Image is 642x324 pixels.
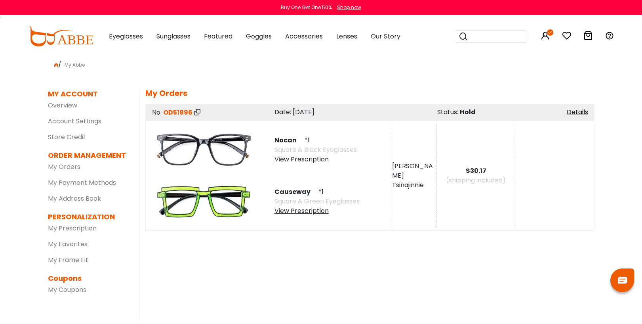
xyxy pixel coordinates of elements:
div: (shipping included) [437,176,515,185]
img: product image [152,124,255,176]
a: Account Settings [48,117,101,126]
a: My Prescription [48,224,97,233]
span: Date: [274,107,291,117]
div: Tsinajinnie [392,180,436,190]
div: Buy One Get One 50% [281,4,332,11]
a: Store Credit [48,132,86,142]
span: Lenses [336,32,357,41]
span: Hold [460,107,476,117]
span: Square & Black Eyeglasses [274,145,357,154]
a: My Address Book [48,194,101,203]
span: My Abbe [61,61,88,68]
dt: ORDER MANAGEMENT [48,150,127,161]
img: chat [618,277,627,284]
span: Featured [204,32,232,41]
span: [DATE] [293,107,314,117]
dt: Coupons [48,273,127,284]
a: My Orders [48,162,80,171]
a: Details [567,107,588,117]
dt: PERSONALIZATION [48,211,127,222]
div: View Prescription [274,206,360,216]
div: [PERSON_NAME] [392,161,436,180]
img: home.png [54,63,58,67]
div: View Prescription [274,155,357,164]
span: Accessories [285,32,323,41]
a: Shop now [333,4,361,11]
span: Nocan [274,136,303,145]
span: Sunglasses [156,32,191,41]
a: My Frame Fit [48,255,88,265]
span: Causeway [274,187,317,196]
span: Status: [437,107,458,117]
div: Shop now [337,4,361,11]
span: Goggles [246,32,272,41]
h5: My Orders [145,88,594,98]
a: My Payment Methods [48,178,116,187]
span: Eyeglasses [109,32,143,41]
img: product image [152,176,255,227]
div: / [48,57,594,69]
a: Overview [48,101,77,110]
dt: MY ACCOUNT [48,88,98,99]
div: $30.17 [437,166,515,176]
span: OD51896 [163,108,192,117]
a: My Favorites [48,240,88,249]
span: No. [152,108,162,117]
span: Our Story [371,32,400,41]
img: abbeglasses.com [28,27,93,46]
span: Square & Green Eyeglasses [274,197,360,206]
a: My Coupons [48,285,86,294]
